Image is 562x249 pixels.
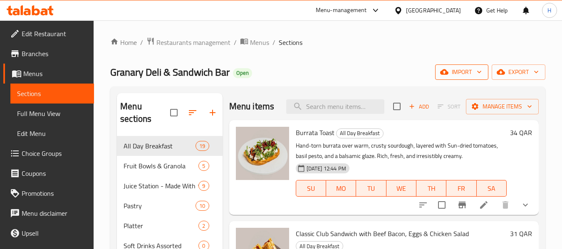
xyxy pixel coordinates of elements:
[22,188,87,198] span: Promotions
[10,104,94,123] a: Full Menu View
[515,195,535,215] button: show more
[117,136,222,156] div: All Day Breakfast19
[199,222,208,230] span: 2
[233,69,252,76] span: Open
[199,182,208,190] span: 9
[240,37,269,48] a: Menus
[22,29,87,39] span: Edit Restaurant
[3,64,94,84] a: Menus
[495,195,515,215] button: delete
[196,202,208,210] span: 10
[233,68,252,78] div: Open
[303,165,349,173] span: [DATE] 12:44 PM
[124,161,198,171] span: Fruit Bowls & Granola
[473,101,532,112] span: Manage items
[124,181,198,191] span: Juice Station - Made With 100% Fresh Fruit & Veg. Blitzed Up Per Order
[124,141,196,151] span: All Day Breakfast
[359,182,383,195] span: TU
[390,182,413,195] span: WE
[3,143,94,163] a: Choice Groups
[196,142,208,150] span: 19
[300,182,323,195] span: SU
[198,221,209,231] div: items
[203,103,223,123] button: Add section
[479,200,489,210] a: Edit menu item
[199,162,208,170] span: 5
[492,64,545,80] button: export
[286,99,384,114] input: search
[156,37,230,47] span: Restaurants management
[272,37,275,47] li: /
[10,123,94,143] a: Edit Menu
[124,221,198,231] span: Platter
[326,180,356,197] button: MO
[110,37,545,48] nav: breadcrumb
[413,195,433,215] button: sort-choices
[336,128,384,138] div: All Day Breakfast
[433,196,451,214] span: Select to update
[406,100,432,113] button: Add
[250,37,269,47] span: Menus
[236,127,289,180] img: Burrata Toast
[356,180,386,197] button: TU
[547,6,551,15] span: H
[146,37,230,48] a: Restaurants management
[124,201,196,211] span: Pastry
[17,89,87,99] span: Sections
[229,100,275,113] h2: Menu items
[296,227,469,240] span: Classic Club Sandwich with Beef Bacon, Eggs & Chicken Salad
[22,148,87,158] span: Choice Groups
[117,216,222,236] div: Platter2
[22,228,87,238] span: Upsell
[17,108,87,118] span: Full Menu View
[337,128,383,138] span: All Day Breakfast
[22,208,87,218] span: Menu disclaimer
[3,203,94,223] a: Menu disclaimer
[3,223,94,243] a: Upsell
[450,182,473,195] span: FR
[406,100,432,113] span: Add item
[296,126,334,139] span: Burrata Toast
[520,200,530,210] svg: Show Choices
[3,24,94,44] a: Edit Restaurant
[388,98,406,115] span: Select section
[22,168,87,178] span: Coupons
[446,180,476,197] button: FR
[329,182,353,195] span: MO
[110,63,230,81] span: ⁠Granary Deli & Sandwich Bar
[198,161,209,171] div: items
[110,37,137,47] a: Home
[183,103,203,123] span: Sort sections
[3,44,94,64] a: Branches
[22,49,87,59] span: Branches
[279,37,302,47] span: Sections
[196,141,209,151] div: items
[165,104,183,121] span: Select all sections
[10,84,94,104] a: Sections
[316,5,367,15] div: Menu-management
[17,128,87,138] span: Edit Menu
[416,180,446,197] button: TH
[510,127,532,138] h6: 34 QAR
[386,180,416,197] button: WE
[23,69,87,79] span: Menus
[452,195,472,215] button: Branch-specific-item
[120,100,170,125] h2: Menu sections
[296,180,326,197] button: SU
[3,163,94,183] a: Coupons
[196,201,209,211] div: items
[117,176,222,196] div: Juice Station - Made With 100% Fresh Fruit & Veg. Blitzed Up Per Order9
[408,102,430,111] span: Add
[3,183,94,203] a: Promotions
[477,180,507,197] button: SA
[432,100,466,113] span: Select section first
[442,67,482,77] span: import
[498,67,539,77] span: export
[466,99,539,114] button: Manage items
[510,228,532,239] h6: 31 QAR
